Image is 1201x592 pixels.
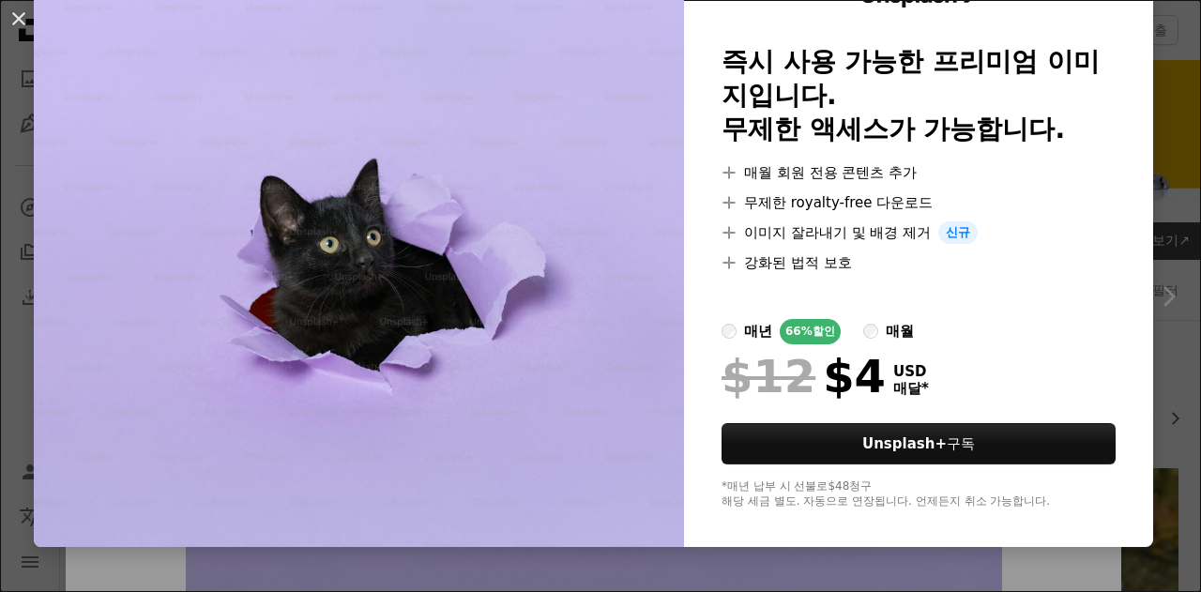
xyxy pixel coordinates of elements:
[722,161,1116,184] li: 매월 회원 전용 콘텐츠 추가
[780,319,841,344] div: 66% 할인
[722,191,1116,214] li: 무제한 royalty-free 다운로드
[722,352,886,401] div: $4
[722,352,815,401] span: $12
[744,320,772,342] div: 매년
[722,221,1116,244] li: 이미지 잘라내기 및 배경 제거
[722,479,1116,509] div: *매년 납부 시 선불로 $48 청구 해당 세금 별도. 자동으로 연장됩니다. 언제든지 취소 가능합니다.
[893,363,929,380] span: USD
[863,324,878,339] input: 매월
[862,435,947,452] strong: Unsplash+
[886,320,914,342] div: 매월
[722,324,737,339] input: 매년66%할인
[722,423,1116,464] button: Unsplash+구독
[722,45,1116,146] h2: 즉시 사용 가능한 프리미엄 이미지입니다. 무제한 액세스가 가능합니다.
[722,251,1116,274] li: 강화된 법적 보호
[938,221,978,244] span: 신규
